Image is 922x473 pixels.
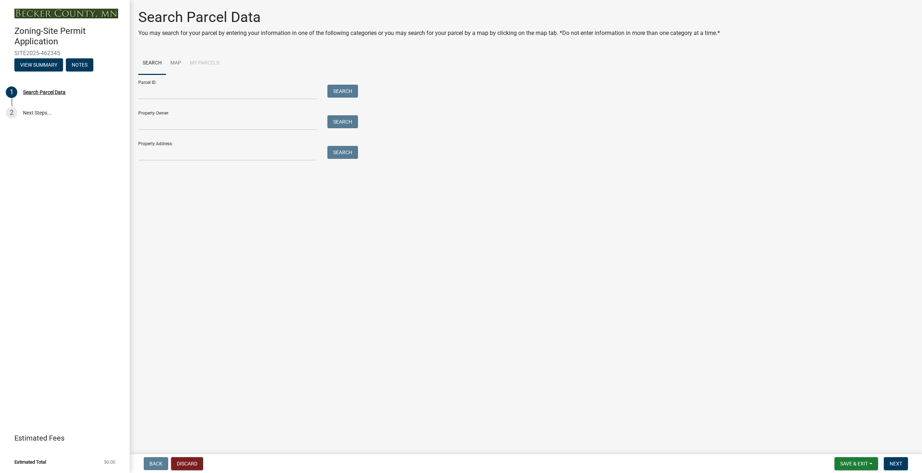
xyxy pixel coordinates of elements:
[166,52,185,75] a: Map
[6,107,17,119] div: 2
[14,58,63,71] button: View Summary
[327,115,358,128] button: Search
[14,26,124,47] h4: Zoning-Site Permit Application
[144,457,168,470] button: Back
[66,62,93,68] wm-modal-confirm: Notes
[6,431,118,445] a: Estimated Fees
[327,85,358,98] button: Search
[884,457,908,470] button: Next
[327,146,358,159] button: Search
[14,62,63,68] wm-modal-confirm: Summary
[138,29,720,37] p: You may search for your parcel by entering your information in one of the following categories or...
[890,461,902,467] span: Next
[171,457,203,470] button: Discard
[14,50,115,57] span: SITE2025-462345
[149,461,162,467] span: Back
[840,461,868,467] span: Save & Exit
[23,90,66,95] div: Search Parcel Data
[6,86,17,98] div: 1
[66,58,93,71] button: Notes
[14,9,118,18] img: Becker County, Minnesota
[834,457,878,470] button: Save & Exit
[138,52,166,75] a: Search
[138,9,720,26] h1: Search Parcel Data
[104,460,115,464] span: $0.00
[14,460,46,464] span: Estimated Total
